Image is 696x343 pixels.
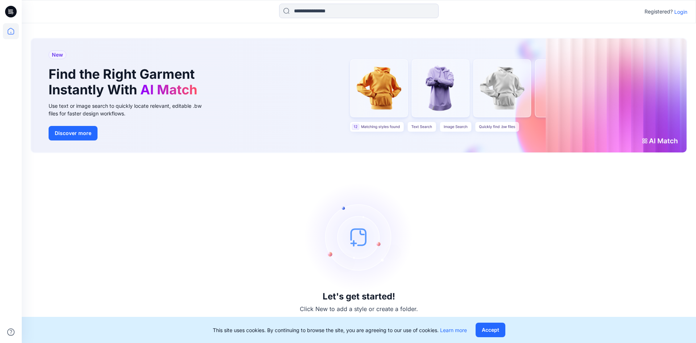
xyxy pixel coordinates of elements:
button: Accept [476,323,505,337]
p: Click New to add a style or create a folder. [300,305,418,313]
button: Discover more [49,126,98,140]
p: Login [674,8,687,16]
h1: Find the Right Garment Instantly With [49,66,201,98]
span: New [52,50,63,59]
p: This site uses cookies. By continuing to browse the site, you are agreeing to our use of cookies. [213,326,467,334]
div: Use text or image search to quickly locate relevant, editable .bw files for faster design workflows. [49,102,212,117]
img: empty-state-image.svg [304,183,413,291]
a: Learn more [440,327,467,333]
span: AI Match [140,82,197,98]
p: Registered? [645,7,673,16]
h3: Let's get started! [323,291,395,302]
